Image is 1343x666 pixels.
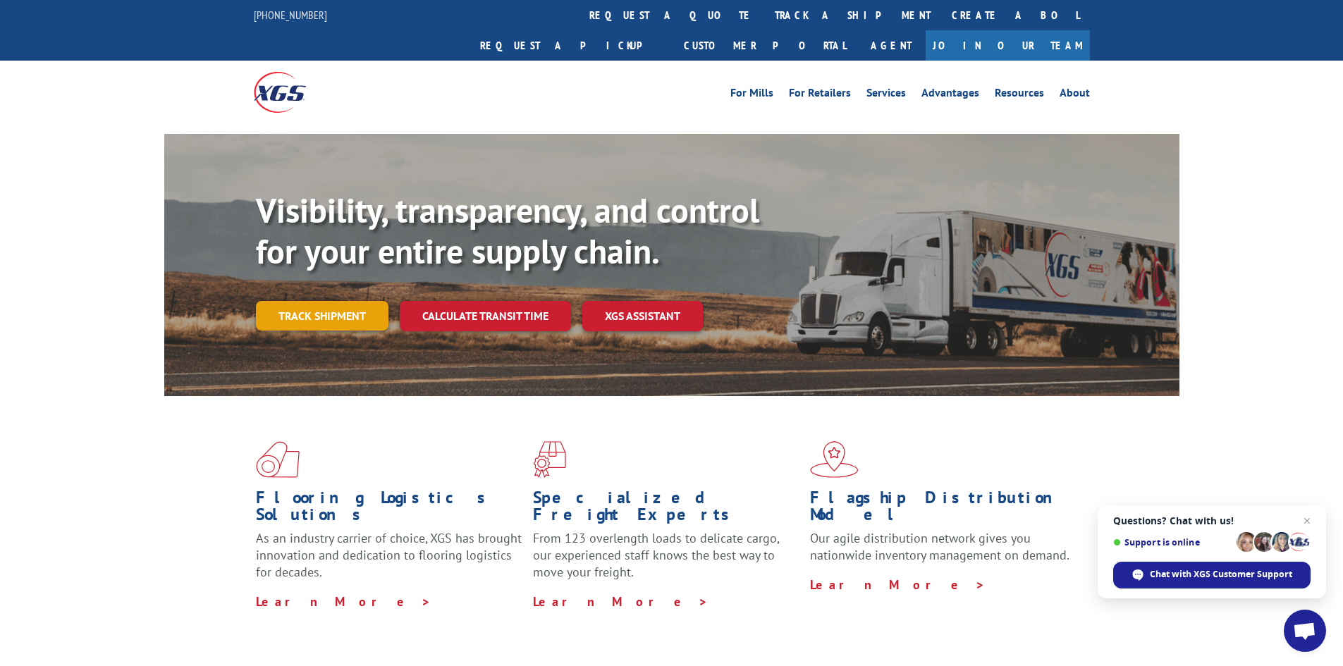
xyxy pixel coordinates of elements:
a: Learn More > [810,576,986,593]
b: Visibility, transparency, and control for your entire supply chain. [256,188,759,273]
a: For Retailers [789,87,851,103]
h1: Specialized Freight Experts [533,489,799,530]
a: Resources [995,87,1044,103]
p: From 123 overlength loads to delicate cargo, our experienced staff knows the best way to move you... [533,530,799,593]
a: XGS ASSISTANT [582,301,703,331]
img: xgs-icon-flagship-distribution-model-red [810,441,859,478]
a: For Mills [730,87,773,103]
span: Questions? Chat with us! [1113,515,1311,526]
span: Our agile distribution network gives you nationwide inventory management on demand. [810,530,1069,563]
img: xgs-icon-total-supply-chain-intelligence-red [256,441,300,478]
a: Services [866,87,906,103]
h1: Flooring Logistics Solutions [256,489,522,530]
a: Request a pickup [470,30,673,61]
a: [PHONE_NUMBER] [254,8,327,22]
span: Support is online [1113,537,1232,548]
a: Calculate transit time [400,301,571,331]
a: Join Our Team [926,30,1090,61]
a: Open chat [1284,610,1326,652]
h1: Flagship Distribution Model [810,489,1077,530]
span: Chat with XGS Customer Support [1113,562,1311,588]
a: Learn More > [533,593,709,610]
a: Advantages [921,87,979,103]
a: Learn More > [256,593,431,610]
a: Customer Portal [673,30,857,61]
span: As an industry carrier of choice, XGS has brought innovation and dedication to flooring logistics... [256,530,522,580]
span: Chat with XGS Customer Support [1150,568,1292,581]
a: Track shipment [256,301,388,331]
img: xgs-icon-focused-on-flooring-red [533,441,566,478]
a: About [1060,87,1090,103]
a: Agent [857,30,926,61]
